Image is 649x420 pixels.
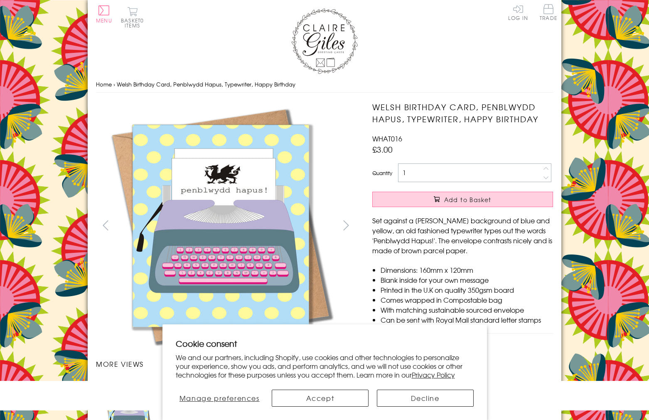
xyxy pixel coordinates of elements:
button: Accept [272,390,369,407]
li: Printed in the U.K on quality 350gsm board [381,285,553,295]
a: Trade [540,4,557,22]
span: Add to Basket [444,195,492,204]
img: Welsh Birthday Card, Penblwydd Hapus, Typewriter, Happy Birthday [96,101,345,351]
span: › [113,80,115,88]
h2: Cookie consent [176,338,474,349]
p: We and our partners, including Shopify, use cookies and other technologies to personalize your ex... [176,353,474,379]
button: Menu [96,5,112,23]
li: Dimensions: 160mm x 120mm [381,265,553,275]
label: Quantity [372,169,392,177]
span: 0 items [125,17,144,29]
nav: breadcrumbs [96,76,553,93]
button: Decline [377,390,474,407]
li: Can be sent with Royal Mail standard letter stamps [381,315,553,325]
span: £3.00 [372,143,393,155]
span: WHAT016 [372,133,402,143]
a: Home [96,80,112,88]
span: Menu [96,17,112,24]
h3: More views [96,359,356,369]
button: prev [96,216,115,235]
li: Comes wrapped in Compostable bag [381,295,553,305]
button: next [337,216,356,235]
img: Claire Giles Greetings Cards [291,8,358,74]
button: Basket0 items [121,7,144,28]
span: Welsh Birthday Card, Penblwydd Hapus, Typewriter, Happy Birthday [117,80,295,88]
li: Blank inside for your own message [381,275,553,285]
li: With matching sustainable sourced envelope [381,305,553,315]
span: Trade [540,4,557,20]
span: Manage preferences [179,393,260,403]
a: Log In [508,4,528,20]
a: Privacy Policy [412,370,455,380]
button: Add to Basket [372,192,553,207]
button: Manage preferences [175,390,263,407]
p: Set against a [PERSON_NAME] background of blue and yellow, an old fashioned typewriter types out ... [372,215,553,255]
h1: Welsh Birthday Card, Penblwydd Hapus, Typewriter, Happy Birthday [372,101,553,125]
